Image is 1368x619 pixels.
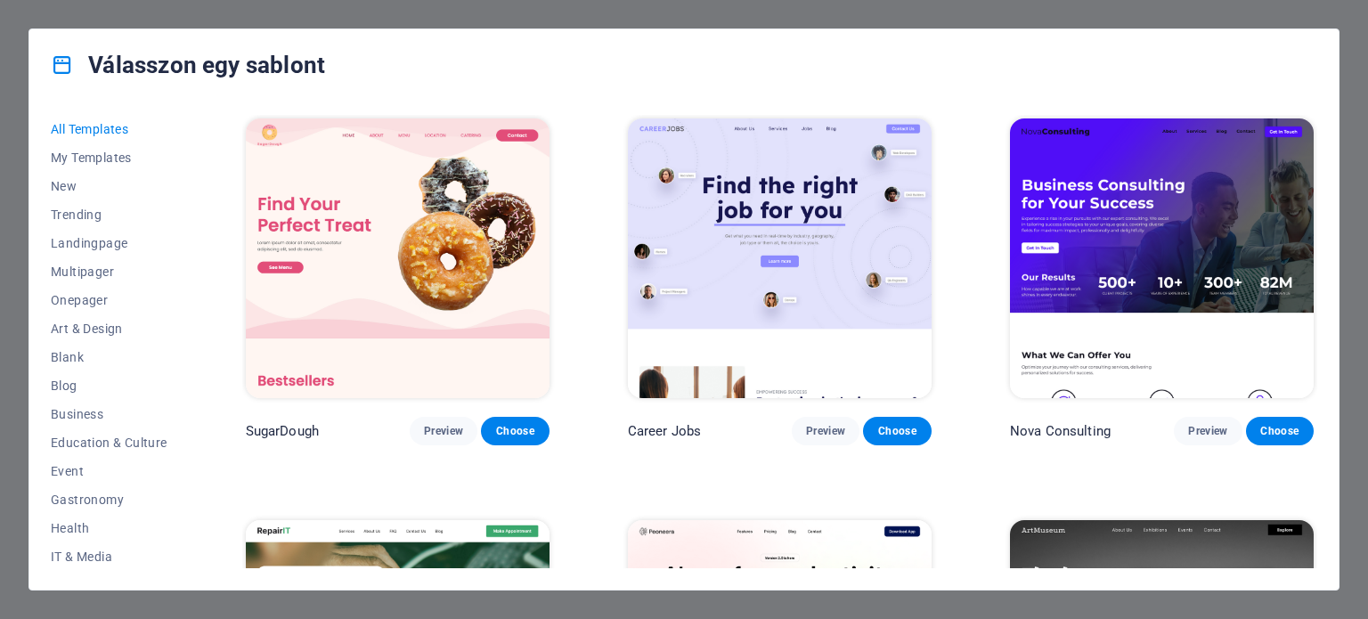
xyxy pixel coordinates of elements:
[246,422,319,440] p: SugarDough
[51,151,167,165] span: My Templates
[1260,424,1299,438] span: Choose
[51,236,167,250] span: Landingpage
[628,422,702,440] p: Career Jobs
[51,485,167,514] button: Gastronomy
[51,200,167,229] button: Trending
[51,428,167,457] button: Education & Culture
[51,293,167,307] span: Onepager
[424,424,463,438] span: Preview
[410,417,477,445] button: Preview
[51,314,167,343] button: Art & Design
[51,286,167,314] button: Onepager
[51,179,167,193] span: New
[51,172,167,200] button: New
[51,257,167,286] button: Multipager
[51,493,167,507] span: Gastronomy
[792,417,859,445] button: Preview
[1188,424,1227,438] span: Preview
[246,118,550,398] img: SugarDough
[877,424,916,438] span: Choose
[51,457,167,485] button: Event
[51,521,167,535] span: Health
[51,265,167,279] span: Multipager
[51,322,167,336] span: Art & Design
[51,550,167,564] span: IT & Media
[481,417,549,445] button: Choose
[1246,417,1314,445] button: Choose
[51,400,167,428] button: Business
[51,143,167,172] button: My Templates
[628,118,932,398] img: Career Jobs
[51,542,167,571] button: IT & Media
[51,371,167,400] button: Blog
[51,514,167,542] button: Health
[88,52,325,78] font: Válasszon egy sablont
[51,464,167,478] span: Event
[51,208,167,222] span: Trending
[51,436,167,450] span: Education & Culture
[1174,417,1242,445] button: Preview
[1010,118,1314,398] img: Nova Consulting
[51,343,167,371] button: Blank
[51,407,167,421] span: Business
[51,122,167,136] span: All Templates
[51,350,167,364] span: Blank
[806,424,845,438] span: Preview
[51,229,167,257] button: Landingpage
[51,115,167,143] button: All Templates
[1010,422,1111,440] p: Nova Consulting
[51,379,167,393] span: Blog
[863,417,931,445] button: Choose
[495,424,534,438] span: Choose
